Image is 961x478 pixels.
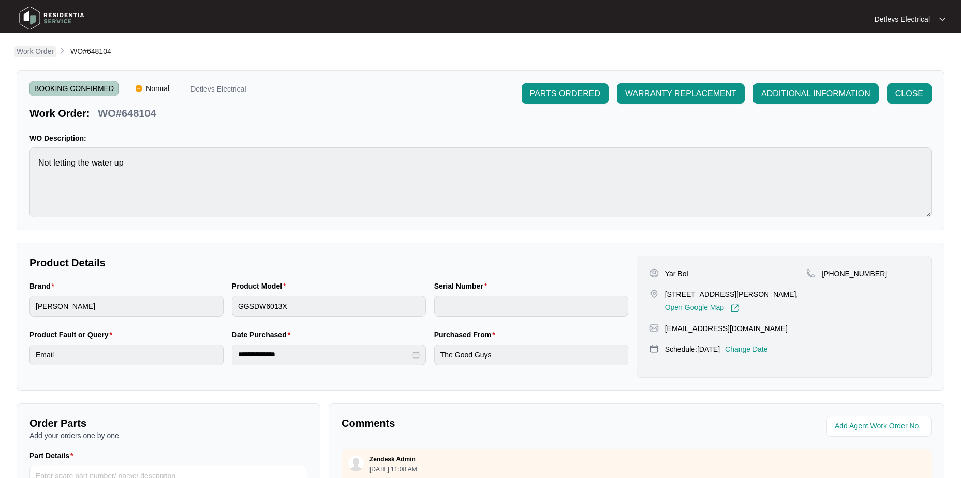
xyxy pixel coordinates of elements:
[29,451,78,461] label: Part Details
[348,456,364,471] img: user.svg
[29,106,90,121] p: Work Order:
[14,46,56,57] a: Work Order
[730,304,740,313] img: Link-External
[753,83,879,104] button: ADDITIONAL INFORMATION
[29,416,307,430] p: Order Parts
[29,281,58,291] label: Brand
[369,455,416,464] p: Zendesk Admin
[617,83,745,104] button: WARRANTY REPLACEMENT
[232,296,426,317] input: Product Model
[649,289,659,298] img: map-pin
[887,83,932,104] button: CLOSE
[98,106,156,121] p: WO#648104
[725,344,768,354] p: Change Date
[29,296,224,317] input: Brand
[649,323,659,333] img: map-pin
[238,349,410,360] input: Date Purchased
[16,3,88,34] img: residentia service logo
[761,87,870,100] span: ADDITIONAL INFORMATION
[29,256,628,270] p: Product Details
[522,83,609,104] button: PARTS ORDERED
[939,17,945,22] img: dropdown arrow
[29,81,119,96] span: BOOKING CONFIRMED
[232,330,294,340] label: Date Purchased
[232,281,290,291] label: Product Model
[342,416,629,430] p: Comments
[822,268,887,279] p: [PHONE_NUMBER]
[70,47,111,55] span: WO#648104
[649,268,659,278] img: user-pin
[29,133,932,143] p: WO Description:
[665,323,788,334] p: [EMAIL_ADDRESS][DOMAIN_NAME]
[136,85,142,92] img: Vercel Logo
[29,345,224,365] input: Product Fault or Query
[434,296,628,317] input: Serial Number
[190,85,246,96] p: Detlevs Electrical
[434,330,499,340] label: Purchased From
[806,268,816,278] img: map-pin
[665,268,688,279] p: Yar Bol
[835,420,925,432] input: Add Agent Work Order No.
[29,330,116,340] label: Product Fault or Query
[649,344,659,353] img: map-pin
[434,345,628,365] input: Purchased From
[665,344,720,354] p: Schedule: [DATE]
[665,289,799,300] p: [STREET_ADDRESS][PERSON_NAME],
[17,46,54,56] p: Work Order
[625,87,736,100] span: WARRANTY REPLACEMENT
[58,47,66,55] img: chevron-right
[29,430,307,441] p: Add your orders one by one
[530,87,600,100] span: PARTS ORDERED
[665,304,740,313] a: Open Google Map
[142,81,173,96] span: Normal
[369,466,417,472] p: [DATE] 11:08 AM
[895,87,923,100] span: CLOSE
[434,281,491,291] label: Serial Number
[29,147,932,217] textarea: Not letting the water up
[875,14,930,24] p: Detlevs Electrical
